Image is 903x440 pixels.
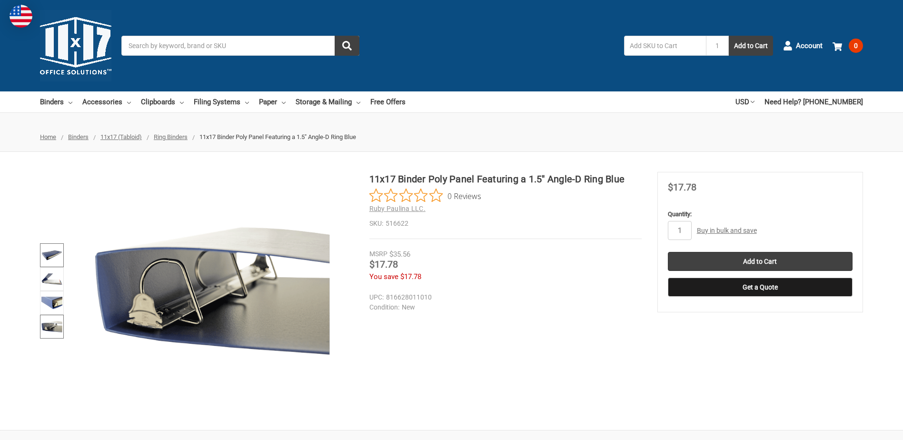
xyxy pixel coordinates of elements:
[369,292,384,302] dt: UPC:
[41,269,62,290] img: 11x17 Binder Poly Panel Featuring a 1.5" Angle-D Ring Blue
[369,172,642,186] h1: 11x17 Binder Poly Panel Featuring a 1.5" Angle-D Ring Blue
[668,278,853,297] button: Get a Quote
[259,91,286,112] a: Paper
[833,33,863,58] a: 0
[194,91,249,112] a: Filing Systems
[668,210,853,219] label: Quantity:
[369,302,399,312] dt: Condition:
[10,5,32,28] img: duty and tax information for United States
[369,302,637,312] dd: New
[447,189,481,203] span: 0 Reviews
[141,91,184,112] a: Clipboards
[199,133,356,140] span: 11x17 Binder Poly Panel Featuring a 1.5" Angle-D Ring Blue
[369,292,637,302] dd: 816628011010
[93,172,331,410] img: 11x17 Binder Poly Panel Featuring a 1.5" Angle-D Ring Blue
[400,272,421,281] span: $17.78
[369,219,642,229] dd: 516622
[296,91,360,112] a: Storage & Mailing
[624,36,706,56] input: Add SKU to Cart
[41,245,62,266] img: 11x17 Binder Poly Panel Featuring a 1.5" Angle-D Ring Blue
[100,133,142,140] a: 11x17 (Tabloid)
[41,292,62,313] img: 11x17 Binder Poly Panel Featuring a 1.5" Angle-D Ring Blue
[40,91,72,112] a: Binders
[369,259,398,270] span: $17.78
[40,133,56,140] a: Home
[369,219,383,229] dt: SKU:
[764,91,863,112] a: Need Help? [PHONE_NUMBER]
[369,205,426,212] a: Ruby Paulina LLC.
[68,133,89,140] a: Binders
[369,249,387,259] div: MSRP
[154,133,188,140] a: Ring Binders
[370,91,406,112] a: Free Offers
[697,227,757,234] a: Buy in bulk and save
[389,250,410,259] span: $35.56
[849,39,863,53] span: 0
[783,33,823,58] a: Account
[668,252,853,271] input: Add to Cart
[40,10,111,81] img: 11x17.com
[796,40,823,51] span: Account
[735,91,754,112] a: USD
[82,91,131,112] a: Accessories
[121,36,359,56] input: Search by keyword, brand or SKU
[369,189,481,203] button: Rated 0 out of 5 stars from 0 reviews. Jump to reviews.
[668,181,696,193] span: $17.78
[41,316,62,337] img: 11x17 Binder Poly Panel Featuring a 1.5" Angle-D Ring Blue
[369,272,398,281] span: You save
[729,36,773,56] button: Add to Cart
